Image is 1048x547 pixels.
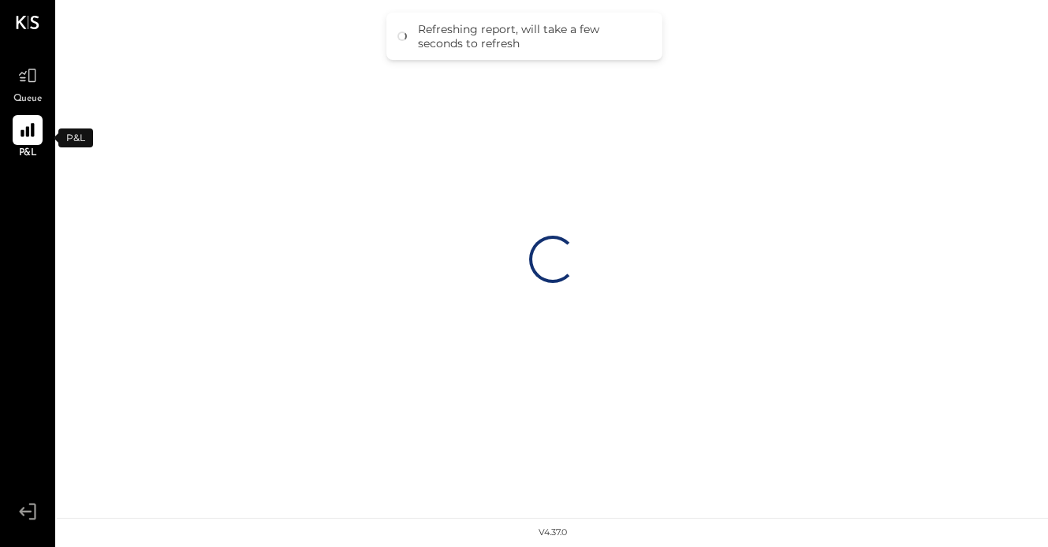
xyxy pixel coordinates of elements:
[418,22,647,50] div: Refreshing report, will take a few seconds to refresh
[13,92,43,106] span: Queue
[1,61,54,106] a: Queue
[58,128,93,147] div: P&L
[539,527,567,539] div: v 4.37.0
[19,147,37,161] span: P&L
[1,115,54,161] a: P&L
